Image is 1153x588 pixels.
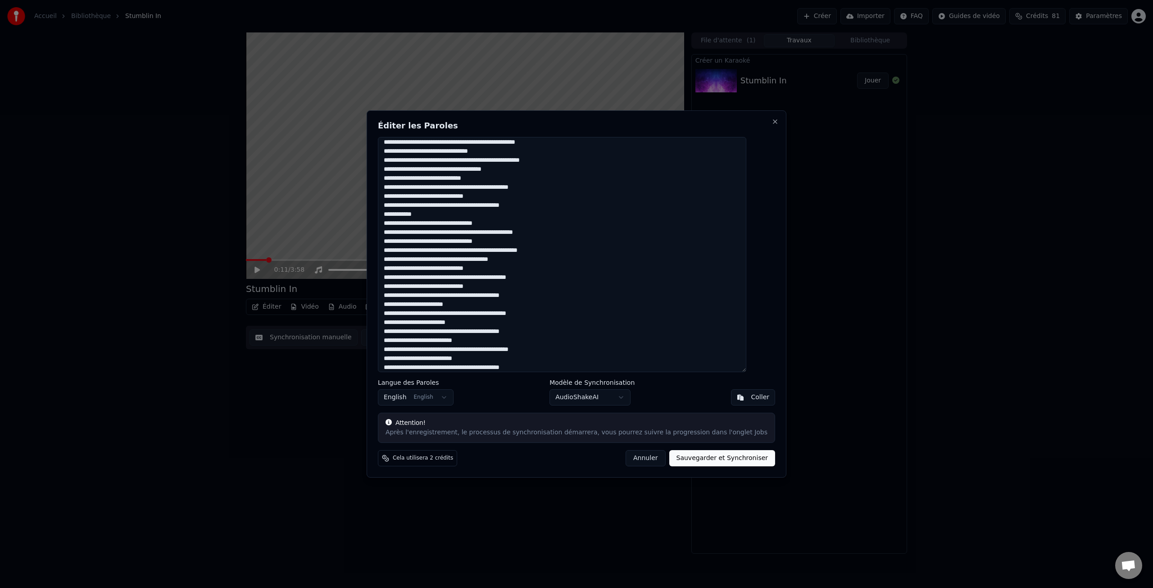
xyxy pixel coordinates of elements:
button: Coller [731,389,776,406]
button: Sauvegarder et Synchroniser [669,450,776,466]
span: Cela utilisera 2 crédits [393,455,453,462]
label: Modèle de Synchronisation [549,379,635,386]
button: Annuler [626,450,665,466]
div: Coller [751,393,770,402]
div: Attention! [386,419,767,428]
div: Après l'enregistrement, le processus de synchronisation démarrera, vous pourrez suivre la progres... [386,428,767,438]
label: Langue des Paroles [378,379,454,386]
h2: Éditer les Paroles [378,122,775,130]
